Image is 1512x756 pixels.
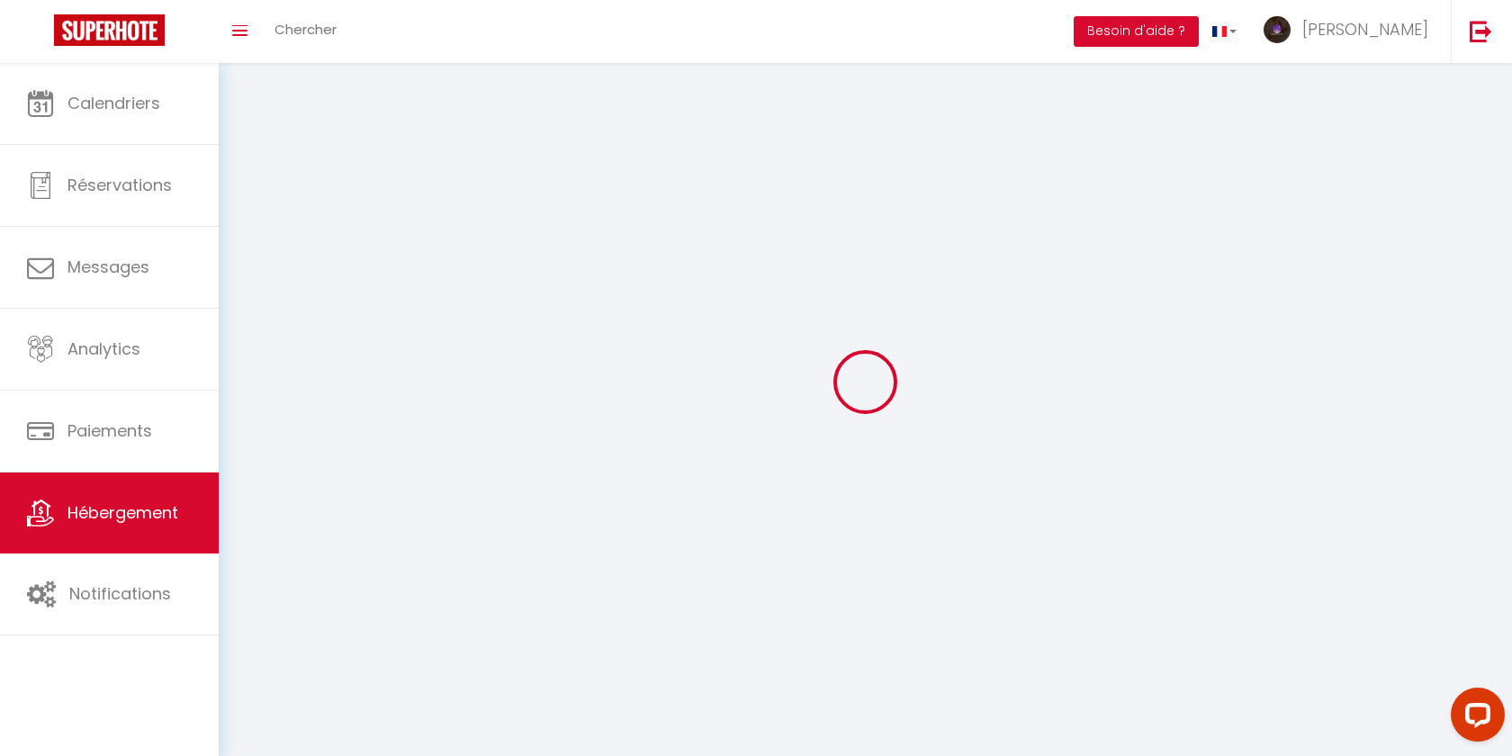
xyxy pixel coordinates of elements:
[54,14,165,46] img: Super Booking
[67,92,160,114] span: Calendriers
[67,419,152,442] span: Paiements
[69,582,171,605] span: Notifications
[67,501,178,524] span: Hébergement
[1302,18,1428,40] span: [PERSON_NAME]
[67,337,140,360] span: Analytics
[67,256,149,278] span: Messages
[1436,680,1512,756] iframe: LiveChat chat widget
[1470,20,1492,42] img: logout
[67,174,172,196] span: Réservations
[274,20,337,39] span: Chercher
[1074,16,1199,47] button: Besoin d'aide ?
[1264,16,1291,43] img: ...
